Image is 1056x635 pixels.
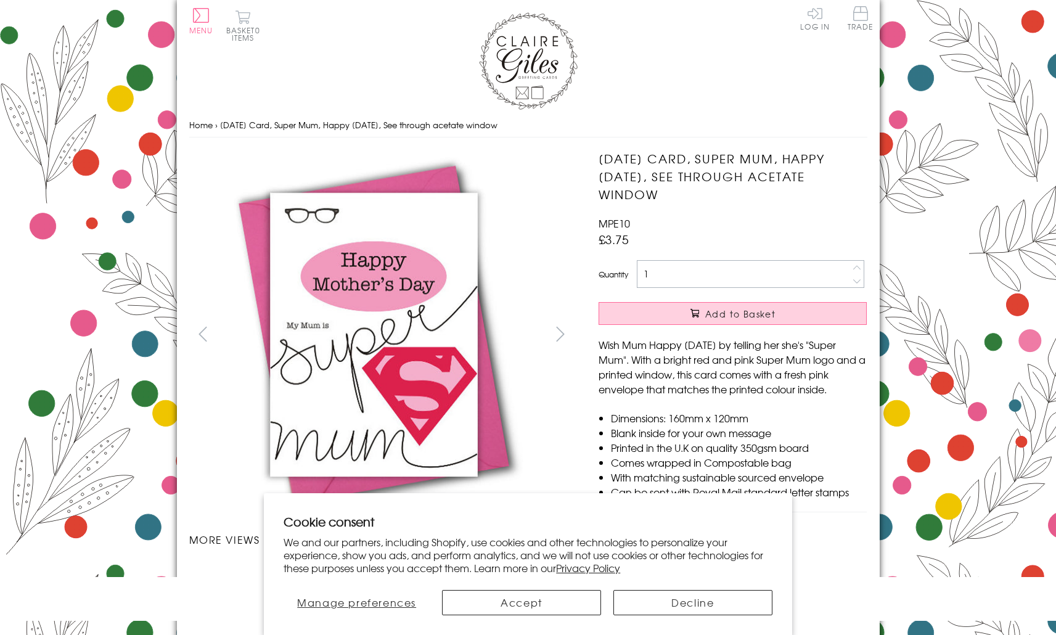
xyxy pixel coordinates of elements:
span: £3.75 [599,231,629,248]
p: Wish Mum Happy [DATE] by telling her she's "Super Mum". With a bright red and pink Super Mum logo... [599,337,867,396]
li: Can be sent with Royal Mail standard letter stamps [611,485,867,499]
button: Manage preferences [284,590,430,615]
span: MPE10 [599,216,630,231]
h3: More views [189,532,575,547]
button: Add to Basket [599,302,867,325]
a: Log In [800,6,830,30]
span: Add to Basket [705,308,776,320]
h1: [DATE] Card, Super Mum, Happy [DATE], See through acetate window [599,150,867,203]
span: 0 items [232,25,260,43]
a: Privacy Policy [556,560,620,575]
span: › [215,119,218,131]
span: Menu [189,25,213,36]
li: Printed in the U.K on quality 350gsm board [611,440,867,455]
li: Comes wrapped in Compostable bag [611,455,867,470]
li: With matching sustainable sourced envelope [611,470,867,485]
button: prev [189,320,217,348]
a: Home [189,119,213,131]
h2: Cookie consent [284,513,772,530]
span: [DATE] Card, Super Mum, Happy [DATE], See through acetate window [220,119,497,131]
img: Claire Giles Greetings Cards [479,12,578,110]
nav: breadcrumbs [189,113,867,138]
button: Menu [189,8,213,34]
span: Manage preferences [297,595,416,610]
img: Mother's Day Card, Super Mum, Happy Mother's Day, See through acetate window [574,150,944,520]
button: Decline [613,590,772,615]
a: Trade [848,6,874,33]
button: Basket0 items [226,10,260,41]
span: Trade [848,6,874,30]
li: Dimensions: 160mm x 120mm [611,411,867,425]
button: next [546,320,574,348]
button: Accept [442,590,601,615]
p: We and our partners, including Shopify, use cookies and other technologies to personalize your ex... [284,536,772,574]
label: Quantity [599,269,628,280]
li: Blank inside for your own message [611,425,867,440]
img: Mother's Day Card, Super Mum, Happy Mother's Day, See through acetate window [189,150,559,520]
